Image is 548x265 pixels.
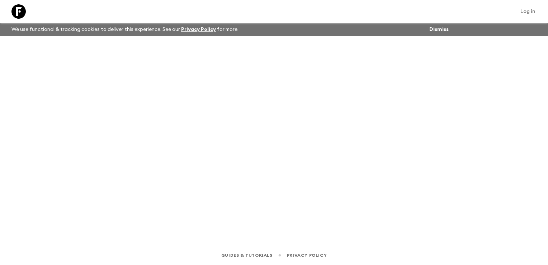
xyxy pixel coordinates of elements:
[181,27,216,32] a: Privacy Policy
[427,24,450,34] button: Dismiss
[287,251,327,259] a: Privacy Policy
[516,6,539,17] a: Log in
[221,251,273,259] a: Guides & Tutorials
[9,23,241,36] p: We use functional & tracking cookies to deliver this experience. See our for more.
